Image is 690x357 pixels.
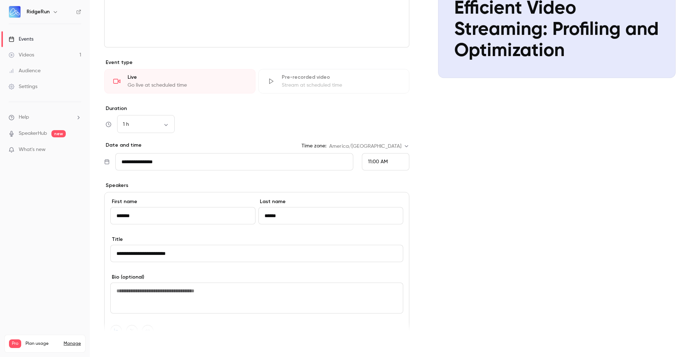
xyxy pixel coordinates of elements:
span: Help [19,114,29,121]
div: Videos [9,51,34,59]
div: Settings [9,83,37,90]
div: Pre-recorded video [282,74,401,81]
label: Duration [104,105,409,112]
iframe: Noticeable Trigger [73,147,81,153]
div: From [362,153,409,170]
div: Live [128,74,247,81]
label: Time zone: [302,142,326,150]
p: Speakers [104,182,409,189]
div: Events [9,36,33,43]
div: Audience [9,67,41,74]
label: First name [110,198,256,205]
span: What's new [19,146,46,154]
div: America/[GEOGRAPHIC_DATA] [329,143,409,150]
div: LiveGo live at scheduled time [104,69,256,93]
label: Title [110,236,403,243]
span: Plan usage [26,341,59,347]
label: Bio (optional) [110,274,403,281]
div: Go live at scheduled time [128,82,247,89]
button: Save [104,337,130,351]
li: help-dropdown-opener [9,114,81,121]
a: SpeakerHub [19,130,47,137]
label: Last name [258,198,404,205]
a: Manage [64,341,81,347]
h6: RidgeRun [27,8,50,15]
input: Tue, Feb 17, 2026 [115,153,353,170]
div: 1 h [117,121,175,128]
p: Event type [104,59,409,66]
div: Pre-recorded videoStream at scheduled time [258,69,410,93]
img: RidgeRun [9,6,20,18]
span: Pro [9,339,21,348]
p: Date and time [104,142,142,149]
span: 11:00 AM [368,159,388,164]
span: new [51,130,66,137]
div: Stream at scheduled time [282,82,401,89]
